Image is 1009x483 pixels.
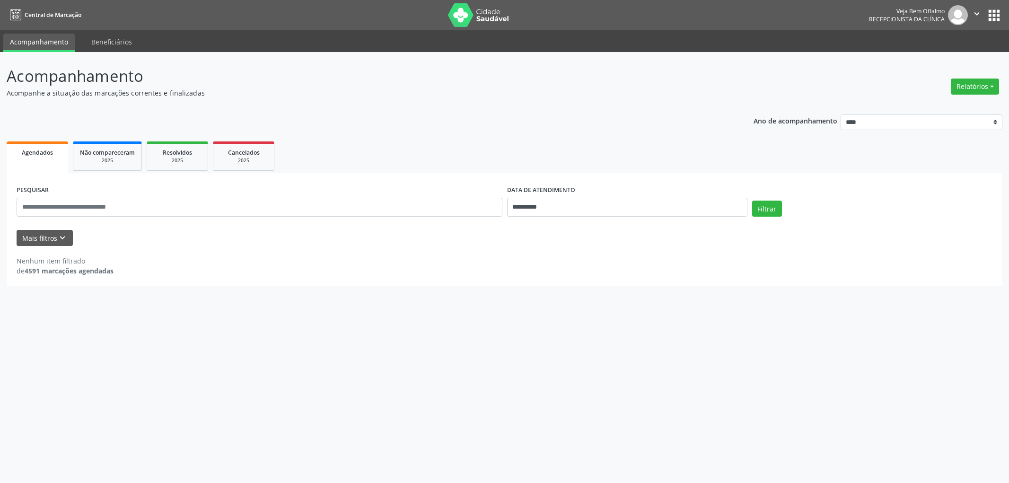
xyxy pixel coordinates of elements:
[163,149,192,157] span: Resolvidos
[57,233,68,243] i: keyboard_arrow_down
[951,79,999,95] button: Relatórios
[80,149,135,157] span: Não compareceram
[220,157,267,164] div: 2025
[25,266,114,275] strong: 4591 marcações agendadas
[85,34,139,50] a: Beneficiários
[869,15,945,23] span: Recepcionista da clínica
[754,114,837,126] p: Ano de acompanhamento
[869,7,945,15] div: Veja Bem Oftalmo
[986,7,1002,24] button: apps
[17,183,49,198] label: PESQUISAR
[972,9,982,19] i: 
[22,149,53,157] span: Agendados
[7,88,704,98] p: Acompanhe a situação das marcações correntes e finalizadas
[948,5,968,25] img: img
[752,201,782,217] button: Filtrar
[25,11,81,19] span: Central de Marcação
[7,64,704,88] p: Acompanhamento
[17,266,114,276] div: de
[507,183,575,198] label: DATA DE ATENDIMENTO
[7,7,81,23] a: Central de Marcação
[80,157,135,164] div: 2025
[154,157,201,164] div: 2025
[17,256,114,266] div: Nenhum item filtrado
[228,149,260,157] span: Cancelados
[968,5,986,25] button: 
[3,34,75,52] a: Acompanhamento
[17,230,73,246] button: Mais filtroskeyboard_arrow_down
